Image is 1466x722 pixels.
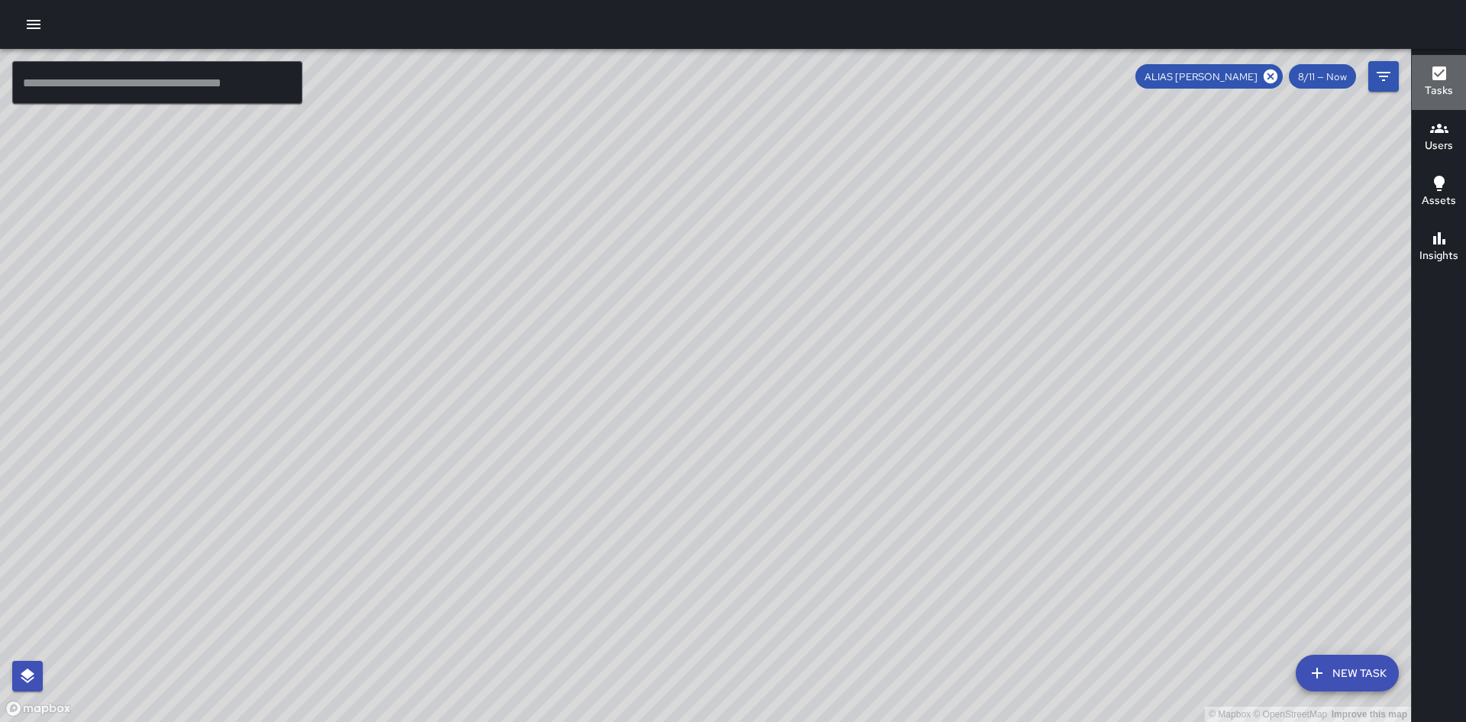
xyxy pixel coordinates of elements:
button: Insights [1412,220,1466,275]
button: Tasks [1412,55,1466,110]
h6: Users [1425,138,1453,154]
button: Filters [1368,61,1399,92]
h6: Insights [1419,248,1458,264]
h6: Tasks [1425,83,1453,99]
span: ALIAS [PERSON_NAME] [1135,70,1267,83]
h6: Assets [1422,193,1456,209]
button: Users [1412,110,1466,165]
div: ALIAS [PERSON_NAME] [1135,64,1283,89]
button: New Task [1296,655,1399,691]
span: 8/11 — Now [1289,70,1356,83]
button: Assets [1412,165,1466,220]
